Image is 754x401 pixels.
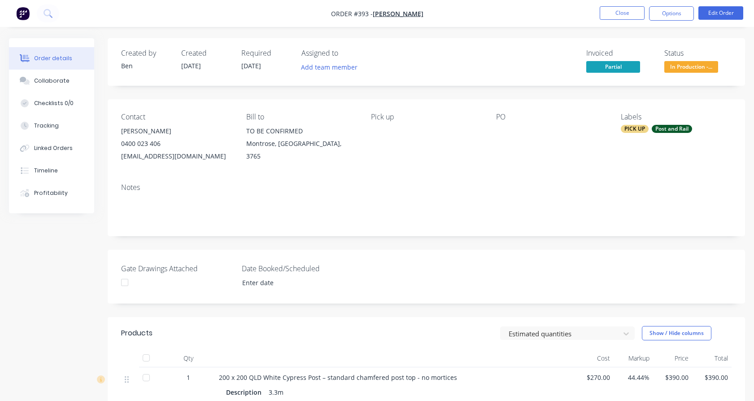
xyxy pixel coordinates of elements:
[621,113,732,121] div: Labels
[9,92,94,115] button: Checklists 0/0
[121,61,170,71] div: Ben
[121,183,732,192] div: Notes
[121,263,233,274] label: Gate Drawings Attached
[121,49,170,57] div: Created by
[652,125,692,133] div: Post and Rail
[121,328,153,339] div: Products
[34,144,73,152] div: Linked Orders
[496,113,607,121] div: PO
[246,125,357,163] div: TO BE CONFIRMEDMontrose, [GEOGRAPHIC_DATA], 3765
[187,373,190,382] span: 1
[242,263,354,274] label: Date Booked/Scheduled
[9,115,94,137] button: Tracking
[698,6,743,20] button: Edit Order
[181,49,231,57] div: Created
[664,49,732,57] div: Status
[301,49,391,57] div: Assigned to
[692,349,732,367] div: Total
[121,125,232,137] div: [PERSON_NAME]
[649,6,694,21] button: Options
[34,167,58,175] div: Timeline
[301,61,362,73] button: Add team member
[34,189,68,197] div: Profitability
[246,125,357,137] div: TO BE CONFIRMED
[9,70,94,92] button: Collaborate
[241,62,261,70] span: [DATE]
[653,349,693,367] div: Price
[219,373,457,382] span: 200 x 200 QLD White Cypress Post – standard chamfered post top - no mortices
[34,77,70,85] div: Collaborate
[34,54,72,62] div: Order details
[331,9,373,18] span: Order #393 -
[161,349,215,367] div: Qty
[121,137,232,150] div: 0400 023 406
[236,276,348,290] input: Enter date
[16,7,30,20] img: Factory
[373,9,423,18] a: [PERSON_NAME]
[9,182,94,204] button: Profitability
[34,99,74,107] div: Checklists 0/0
[621,125,649,133] div: PICK UP
[696,373,728,382] span: $390.00
[246,137,357,163] div: Montrose, [GEOGRAPHIC_DATA], 3765
[614,349,653,367] div: Markup
[586,61,640,72] span: Partial
[9,159,94,182] button: Timeline
[296,61,362,73] button: Add team member
[371,113,482,121] div: Pick up
[9,137,94,159] button: Linked Orders
[586,49,654,57] div: Invoiced
[617,373,649,382] span: 44.44%
[664,61,718,75] button: In Production -...
[664,61,718,72] span: In Production -...
[246,113,357,121] div: Bill to
[121,125,232,163] div: [PERSON_NAME]0400 023 406[EMAIL_ADDRESS][DOMAIN_NAME]
[574,349,614,367] div: Cost
[121,113,232,121] div: Contact
[121,150,232,163] div: [EMAIL_ADDRESS][DOMAIN_NAME]
[600,6,645,20] button: Close
[578,373,610,382] span: $270.00
[265,386,287,399] div: 3.3m
[642,326,711,340] button: Show / Hide columns
[241,49,291,57] div: Required
[181,62,201,70] span: [DATE]
[657,373,689,382] span: $390.00
[34,122,59,130] div: Tracking
[9,47,94,70] button: Order details
[226,386,265,399] div: Description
